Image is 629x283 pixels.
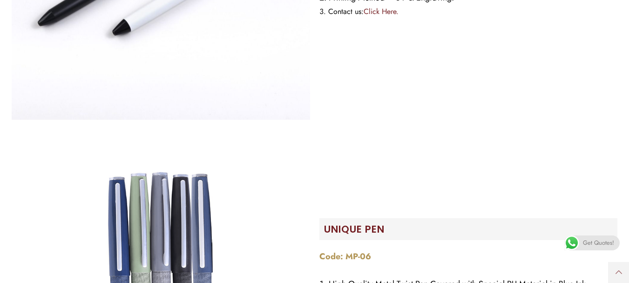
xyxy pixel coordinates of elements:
[364,6,399,17] a: Click Here.
[324,223,618,235] h2: Unique Pen
[319,5,618,18] li: Contact us:
[583,235,614,250] span: Get Quotes!
[319,250,371,262] strong: Code: MP-06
